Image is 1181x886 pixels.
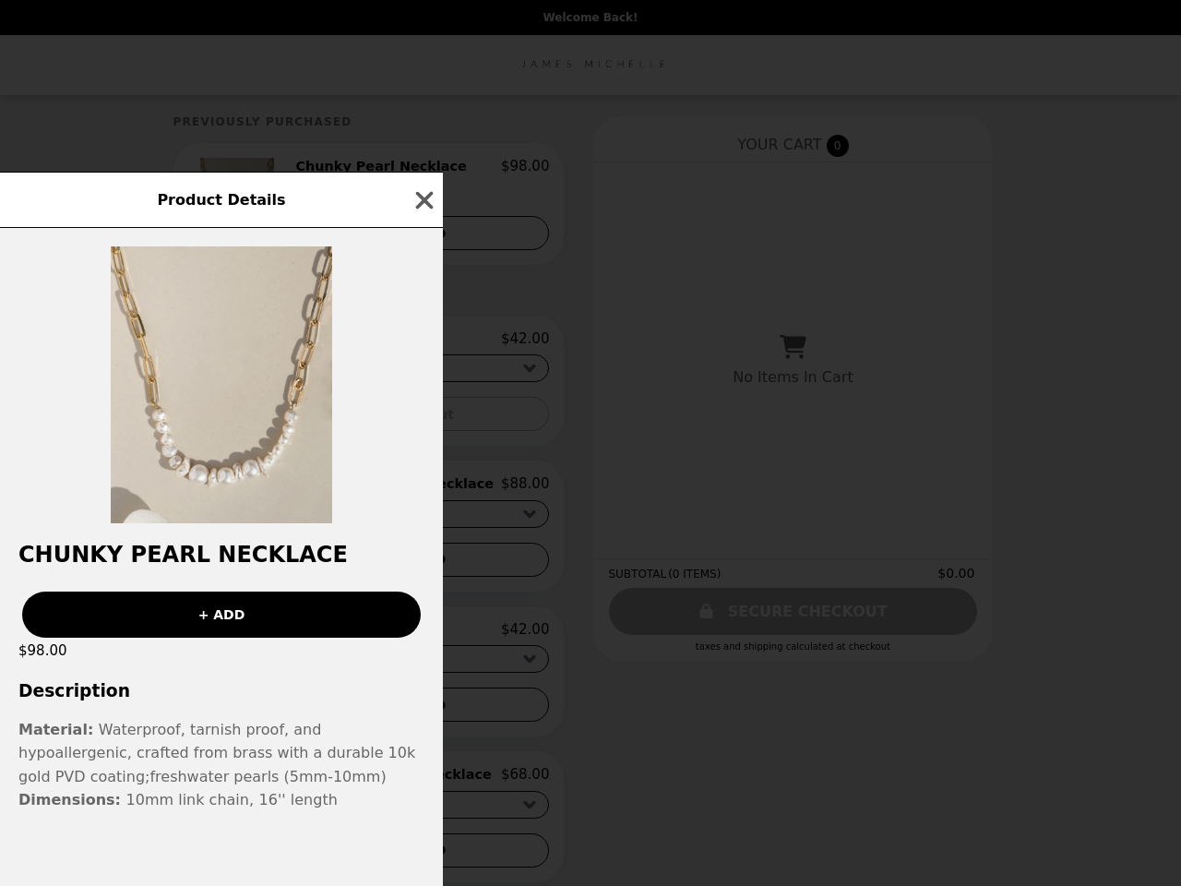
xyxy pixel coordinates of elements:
span: Product Details [157,191,285,209]
span: freshwater pearls (5mm-10mm) [149,768,386,785]
strong: Dimensions: [18,791,126,808]
strong: Material: [18,721,99,738]
button: + ADD [22,592,421,638]
span: '' length [278,791,338,808]
p: Waterproof, tarnish proof, and hypoallergenic, crafted from brass with a durable 10k gold PVD coa... [18,718,424,812]
img: Gold / 16" [111,246,332,523]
